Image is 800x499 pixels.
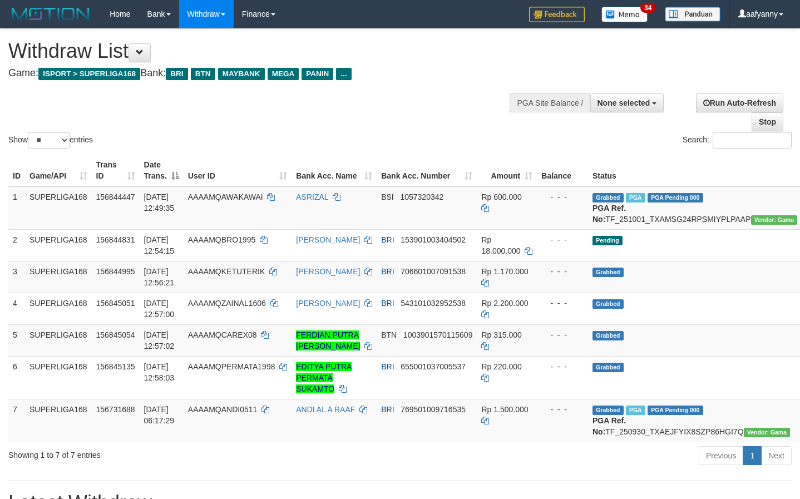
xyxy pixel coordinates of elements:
[25,356,92,399] td: SUPERLIGA168
[8,6,93,22] img: MOTION_logo.png
[592,193,624,202] span: Grabbed
[144,405,175,425] span: [DATE] 06:17:29
[218,68,265,80] span: MAYBANK
[481,267,528,276] span: Rp 1.170.000
[296,235,360,244] a: [PERSON_NAME]
[713,132,792,149] input: Search:
[381,362,394,371] span: BRI
[743,446,762,465] a: 1
[296,362,352,393] a: EDITYA PUTRA PERMATA SUKAMTO
[592,363,624,372] span: Grabbed
[481,235,520,255] span: Rp 18.000.000
[601,7,648,22] img: Button%20Memo.svg
[590,93,664,112] button: None selected
[188,330,257,339] span: AAAAMQCAREX08
[640,3,655,13] span: 34
[699,446,743,465] a: Previous
[8,261,25,293] td: 3
[188,267,265,276] span: AAAAMQKETUTERIK
[292,155,377,186] th: Bank Acc. Name: activate to sort column ascending
[541,191,584,202] div: - - -
[477,155,537,186] th: Amount: activate to sort column ascending
[8,356,25,399] td: 6
[296,299,360,308] a: [PERSON_NAME]
[381,405,394,414] span: BRI
[696,93,783,112] a: Run Auto-Refresh
[140,155,184,186] th: Date Trans.: activate to sort column descending
[626,406,645,415] span: Marked by aafromsomean
[592,416,626,436] b: PGA Ref. No:
[683,132,792,149] label: Search:
[592,236,623,245] span: Pending
[296,192,328,201] a: ASRIZAL
[541,298,584,309] div: - - -
[541,404,584,415] div: - - -
[8,132,93,149] label: Show entries
[25,324,92,356] td: SUPERLIGA168
[92,155,140,186] th: Trans ID: activate to sort column ascending
[400,192,443,201] span: Copy 1057320342 to clipboard
[401,299,466,308] span: Copy 543101032952538 to clipboard
[592,268,624,277] span: Grabbed
[403,330,473,339] span: Copy 1003901570115609 to clipboard
[188,362,275,371] span: AAAAMQPERMATA1998
[751,215,798,225] span: Vendor URL: https://trx31.1velocity.biz
[401,405,466,414] span: Copy 769501009716535 to clipboard
[8,229,25,261] td: 2
[96,299,135,308] span: 156845051
[96,192,135,201] span: 156844447
[25,399,92,442] td: SUPERLIGA168
[8,155,25,186] th: ID
[188,192,263,201] span: AAAAMQAWAKAWAI
[166,68,187,80] span: BRI
[481,405,528,414] span: Rp 1.500.000
[25,293,92,324] td: SUPERLIGA168
[8,40,522,62] h1: Withdraw List
[541,361,584,372] div: - - -
[592,299,624,309] span: Grabbed
[25,186,92,230] td: SUPERLIGA168
[191,68,215,80] span: BTN
[8,293,25,324] td: 4
[381,330,397,339] span: BTN
[481,299,528,308] span: Rp 2.200.000
[302,68,333,80] span: PANIN
[96,267,135,276] span: 156844995
[541,266,584,277] div: - - -
[381,192,394,201] span: BSI
[381,299,394,308] span: BRI
[296,405,355,414] a: ANDI AL A RAAF
[626,193,645,202] span: Marked by aafsoycanthlai
[481,192,521,201] span: Rp 600.000
[761,446,792,465] a: Next
[96,405,135,414] span: 156731688
[296,330,360,350] a: FERDIAN PUTRA [PERSON_NAME]
[541,329,584,340] div: - - -
[401,362,466,371] span: Copy 655001037005537 to clipboard
[665,7,720,22] img: panduan.png
[188,235,255,244] span: AAAAMQBRO1995
[25,229,92,261] td: SUPERLIGA168
[144,330,175,350] span: [DATE] 12:57:02
[481,330,521,339] span: Rp 315.000
[592,331,624,340] span: Grabbed
[529,7,585,22] img: Feedback.jpg
[401,235,466,244] span: Copy 153901003404502 to clipboard
[744,428,791,437] span: Vendor URL: https://trx31.1velocity.biz
[8,186,25,230] td: 1
[537,155,588,186] th: Balance
[25,261,92,293] td: SUPERLIGA168
[144,299,175,319] span: [DATE] 12:57:00
[510,93,590,112] div: PGA Site Balance /
[144,192,175,213] span: [DATE] 12:49:35
[541,234,584,245] div: - - -
[381,235,394,244] span: BRI
[144,362,175,382] span: [DATE] 12:58:03
[592,406,624,415] span: Grabbed
[96,330,135,339] span: 156845054
[96,362,135,371] span: 156845135
[597,98,650,107] span: None selected
[25,155,92,186] th: Game/API: activate to sort column ascending
[401,267,466,276] span: Copy 706601007091538 to clipboard
[268,68,299,80] span: MEGA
